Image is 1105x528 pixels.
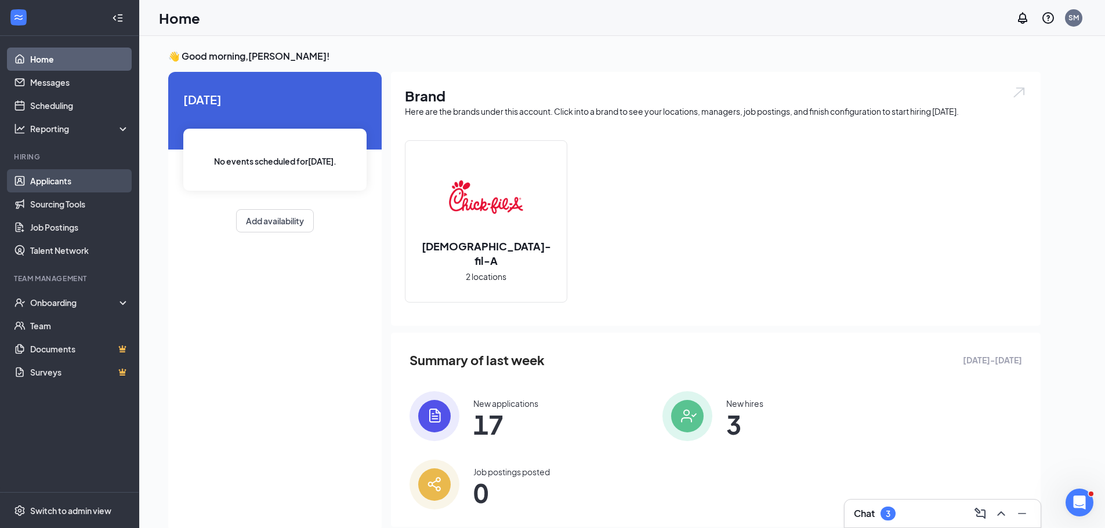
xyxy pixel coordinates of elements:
div: New hires [726,398,763,409]
svg: QuestionInfo [1041,11,1055,25]
h1: Home [159,8,200,28]
svg: Minimize [1015,507,1029,520]
div: Job postings posted [473,466,550,478]
div: Here are the brands under this account. Click into a brand to see your locations, managers, job p... [405,105,1027,117]
a: SurveysCrown [30,361,129,384]
div: Switch to admin view [30,505,111,516]
div: Team Management [14,274,127,283]
a: Messages [30,71,129,94]
div: Reporting [30,123,130,134]
span: 3 [726,414,763,435]
a: Talent Network [30,239,129,262]
img: icon [662,391,712,441]
img: icon [410,391,459,441]
span: [DATE] - [DATE] [963,354,1022,366]
a: Applicants [30,169,129,192]
img: open.6027fd2a22e1237b5b06.svg [1012,86,1027,99]
svg: Analysis [14,123,26,134]
span: 17 [473,414,538,435]
img: icon [410,460,459,509]
a: Scheduling [30,94,129,117]
button: ChevronUp [992,504,1010,523]
svg: Collapse [112,12,124,24]
svg: Settings [14,505,26,516]
svg: UserCheck [14,297,26,308]
span: 2 locations [466,270,506,283]
div: 3 [886,509,890,519]
svg: ComposeMessage [973,507,987,520]
svg: WorkstreamLogo [13,12,24,23]
h1: Brand [405,86,1027,105]
button: Add availability [236,209,314,232]
div: SM [1068,13,1079,23]
svg: ChevronUp [994,507,1008,520]
span: Summary of last week [410,350,545,370]
h3: Chat [854,507,875,520]
h2: [DEMOGRAPHIC_DATA]-fil-A [405,239,567,268]
div: Onboarding [30,297,119,308]
a: Team [30,314,129,337]
a: Home [30,48,129,71]
h3: 👋 Good morning, [PERSON_NAME] ! [168,50,1041,63]
button: Minimize [1013,504,1031,523]
a: Sourcing Tools [30,192,129,216]
span: No events scheduled for [DATE] . [214,155,336,167]
span: [DATE] [183,90,367,108]
a: DocumentsCrown [30,337,129,361]
iframe: Intercom live chat [1066,489,1093,516]
div: New applications [473,398,538,409]
div: Hiring [14,152,127,162]
svg: Notifications [1016,11,1030,25]
button: ComposeMessage [971,504,990,523]
a: Job Postings [30,216,129,239]
span: 0 [473,482,550,503]
img: Chick-fil-A [449,160,523,234]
